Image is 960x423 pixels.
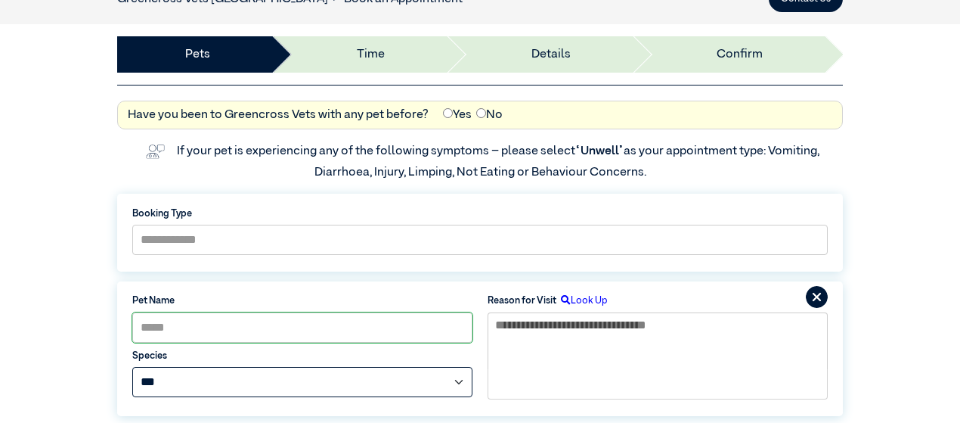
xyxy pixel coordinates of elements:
label: Booking Type [132,207,828,221]
label: Look Up [556,294,608,308]
label: No [476,106,503,124]
label: Yes [443,106,472,124]
img: vet [141,139,169,163]
input: Yes [443,108,453,118]
a: Pets [185,45,210,64]
label: Species [132,349,472,363]
label: Pet Name [132,294,472,308]
label: Have you been to Greencross Vets with any pet before? [128,106,429,124]
span: “Unwell” [575,145,624,157]
label: If your pet is experiencing any of the following symptoms – please select as your appointment typ... [177,145,822,179]
input: No [476,108,486,118]
label: Reason for Visit [488,294,556,308]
